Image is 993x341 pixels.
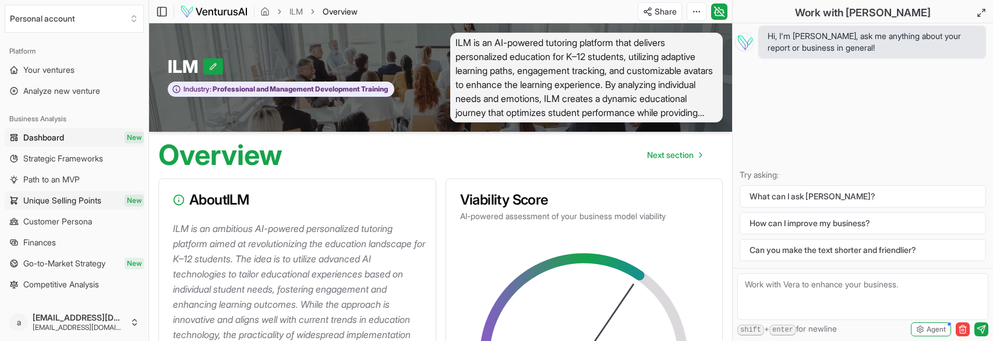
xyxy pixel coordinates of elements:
button: What can I ask [PERSON_NAME]? [740,185,986,208]
span: a [9,313,28,332]
a: ILM [289,6,303,17]
a: Unique Selling PointsNew [5,191,144,210]
span: Hi, I'm [PERSON_NAME], ask me anything about your report or business in general! [768,30,977,54]
p: Try asking: [740,169,986,181]
span: Analyze new venture [23,85,100,97]
span: Overview [323,6,358,17]
button: a[EMAIL_ADDRESS][DOMAIN_NAME][EMAIL_ADDRESS][DOMAIN_NAME] [5,308,144,336]
button: Industry:Professional and Management Development Training [168,82,394,97]
a: Competitive Analysis [5,275,144,294]
a: Finances [5,233,144,252]
span: [EMAIL_ADDRESS][DOMAIN_NAME] [33,312,125,323]
span: Dashboard [23,132,64,143]
span: Competitive Analysis [23,279,99,290]
span: Agent [927,325,946,334]
span: Finances [23,237,56,248]
nav: breadcrumb [260,6,358,17]
a: Path to an MVP [5,170,144,189]
button: How can I improve my business? [740,212,986,234]
button: Select an organization [5,5,144,33]
span: Professional and Management Development Training [211,85,388,94]
kbd: enter [769,325,796,336]
span: ILM [168,56,203,77]
span: New [125,195,144,206]
a: DashboardNew [5,128,144,147]
span: Go-to-Market Strategy [23,258,105,269]
div: Platform [5,42,144,61]
div: Tools [5,303,144,322]
a: Go-to-Market StrategyNew [5,254,144,273]
nav: pagination [638,143,711,167]
a: Analyze new venture [5,82,144,100]
span: Industry: [183,85,211,94]
span: New [125,132,144,143]
img: Vera [735,33,754,51]
span: [EMAIL_ADDRESS][DOMAIN_NAME] [33,323,125,332]
span: Customer Persona [23,216,92,227]
h1: Overview [158,141,282,169]
h3: Viability Score [460,193,709,207]
a: Go to next page [638,143,711,167]
h3: About ILM [173,193,422,207]
span: Next section [647,149,694,161]
p: AI-powered assessment of your business model viability [460,210,709,222]
span: Share [655,6,677,17]
a: Customer Persona [5,212,144,231]
button: Share [638,2,682,21]
span: ILM is an AI-powered tutoring platform that delivers personalized education for K–12 students, ut... [450,33,723,122]
span: New [125,258,144,269]
img: logo [180,5,248,19]
span: Your ventures [23,64,75,76]
div: Business Analysis [5,110,144,128]
span: + for newline [737,323,837,336]
a: Strategic Frameworks [5,149,144,168]
kbd: shift [737,325,764,336]
button: Can you make the text shorter and friendlier? [740,239,986,261]
a: Your ventures [5,61,144,79]
span: Path to an MVP [23,174,80,185]
button: Agent [911,322,951,336]
span: Unique Selling Points [23,195,101,206]
h2: Work with [PERSON_NAME] [795,5,931,21]
span: Strategic Frameworks [23,153,103,164]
